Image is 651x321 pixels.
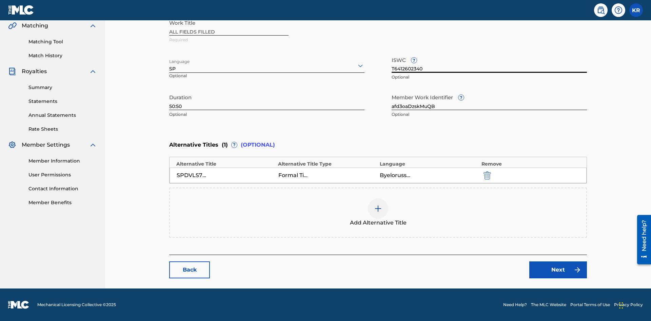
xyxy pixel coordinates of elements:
[617,288,651,321] iframe: Chat Widget
[411,58,417,63] span: ?
[89,22,97,30] img: expand
[503,302,527,308] a: Need Help?
[594,3,608,17] a: Public Search
[458,95,464,100] span: ?
[380,160,478,168] div: Language
[37,302,116,308] span: Mechanical Licensing Collective © 2025
[570,302,610,308] a: Portal Terms of Use
[392,74,587,80] p: Optional
[278,160,376,168] div: Alternative Title Type
[629,3,643,17] div: User Menu
[8,141,16,149] img: Member Settings
[28,84,97,91] a: Summary
[614,6,623,14] img: help
[531,302,566,308] a: The MLC Website
[614,302,643,308] a: Privacy Policy
[8,67,16,76] img: Royalties
[22,22,48,30] span: Matching
[222,141,228,149] span: ( 1 )
[28,126,97,133] a: Rate Sheets
[241,141,275,149] span: (OPTIONAL)
[28,112,97,119] a: Annual Statements
[392,111,587,117] p: Optional
[619,295,623,316] div: Drag
[28,52,97,59] a: Match History
[481,160,580,168] div: Remove
[597,6,605,14] img: search
[169,73,231,84] p: Optional
[22,67,47,76] span: Royalties
[89,141,97,149] img: expand
[612,3,625,17] div: Help
[632,212,651,268] iframe: Resource Center
[169,261,210,278] a: Back
[176,160,275,168] div: Alternative Title
[529,261,587,278] a: Next
[89,67,97,76] img: expand
[8,301,29,309] img: logo
[28,38,97,45] a: Matching Tool
[28,157,97,165] a: Member Information
[28,98,97,105] a: Statements
[22,141,70,149] span: Member Settings
[232,142,237,148] span: ?
[374,205,382,213] img: add
[8,5,34,15] img: MLC Logo
[28,199,97,206] a: Member Benefits
[484,171,491,179] img: 12a2ab48e56ec057fbd8.svg
[169,111,364,117] p: Optional
[350,219,407,227] span: Add Alternative Title
[28,185,97,192] a: Contact Information
[573,266,581,274] img: f7272a7cc735f4ea7f67.svg
[8,22,17,30] img: Matching
[28,171,97,178] a: User Permissions
[169,141,218,149] span: Alternative Titles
